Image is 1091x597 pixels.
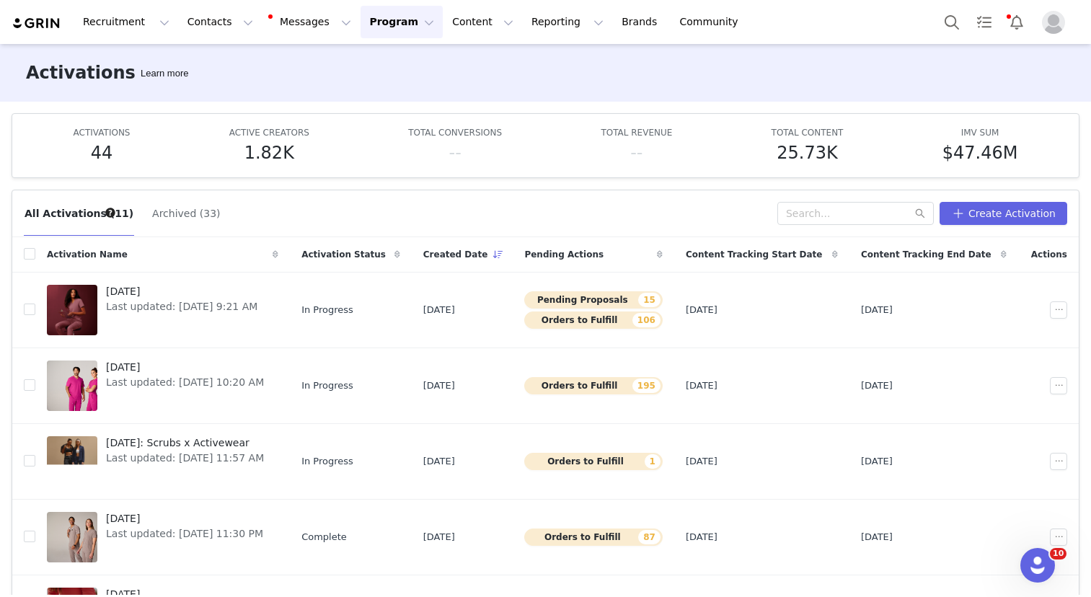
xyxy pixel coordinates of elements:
[106,526,263,541] span: Last updated: [DATE] 11:30 PM
[106,511,263,526] span: [DATE]
[47,357,278,415] a: [DATE]Last updated: [DATE] 10:20 AM
[229,128,309,138] span: ACTIVE CREATORS
[47,248,128,261] span: Activation Name
[601,128,672,138] span: TOTAL REVENUE
[940,202,1067,225] button: Create Activation
[968,6,1000,38] a: Tasks
[524,311,662,329] button: Orders to Fulfill106
[777,140,837,166] h5: 25.73K
[74,6,178,38] button: Recruitment
[524,453,662,470] button: Orders to Fulfill1
[861,530,893,544] span: [DATE]
[151,202,221,225] button: Archived (33)
[686,379,717,393] span: [DATE]
[936,6,968,38] button: Search
[671,6,754,38] a: Community
[262,6,360,38] button: Messages
[301,303,353,317] span: In Progress
[12,17,62,30] img: grin logo
[443,6,522,38] button: Content
[524,377,662,394] button: Orders to Fulfill195
[47,433,278,490] a: [DATE]: Scrubs x ActivewearLast updated: [DATE] 11:57 AM
[449,140,461,166] h5: --
[942,140,1018,166] h5: $47.46M
[106,451,264,466] span: Last updated: [DATE] 11:57 AM
[915,208,925,218] i: icon: search
[1018,239,1079,270] div: Actions
[423,303,455,317] span: [DATE]
[1001,6,1033,38] button: Notifications
[104,206,117,219] div: Tooltip anchor
[423,248,488,261] span: Created Date
[47,281,278,339] a: [DATE]Last updated: [DATE] 9:21 AM
[179,6,262,38] button: Contacts
[524,248,604,261] span: Pending Actions
[301,248,386,261] span: Activation Status
[961,128,999,138] span: IMV SUM
[24,202,134,225] button: All Activations (11)
[613,6,670,38] a: Brands
[861,248,991,261] span: Content Tracking End Date
[106,435,264,451] span: [DATE]: Scrubs x Activewear
[47,508,278,566] a: [DATE]Last updated: [DATE] 11:30 PM
[1050,548,1066,560] span: 10
[74,128,131,138] span: ACTIVATIONS
[91,140,113,166] h5: 44
[361,6,443,38] button: Program
[423,454,455,469] span: [DATE]
[1033,11,1079,34] button: Profile
[138,66,191,81] div: Tooltip anchor
[523,6,612,38] button: Reporting
[861,303,893,317] span: [DATE]
[423,379,455,393] span: [DATE]
[106,360,264,375] span: [DATE]
[106,375,264,390] span: Last updated: [DATE] 10:20 AM
[630,140,642,166] h5: --
[301,530,347,544] span: Complete
[26,60,136,86] h3: Activations
[861,379,893,393] span: [DATE]
[1042,11,1065,34] img: placeholder-profile.jpg
[301,454,353,469] span: In Progress
[686,530,717,544] span: [DATE]
[777,202,934,225] input: Search...
[106,299,257,314] span: Last updated: [DATE] 9:21 AM
[861,454,893,469] span: [DATE]
[301,379,353,393] span: In Progress
[423,530,455,544] span: [DATE]
[772,128,844,138] span: TOTAL CONTENT
[686,454,717,469] span: [DATE]
[1020,548,1055,583] iframe: Intercom live chat
[524,291,662,309] button: Pending Proposals15
[244,140,294,166] h5: 1.82K
[686,248,823,261] span: Content Tracking Start Date
[408,128,502,138] span: TOTAL CONVERSIONS
[686,303,717,317] span: [DATE]
[106,284,257,299] span: [DATE]
[524,529,662,546] button: Orders to Fulfill87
